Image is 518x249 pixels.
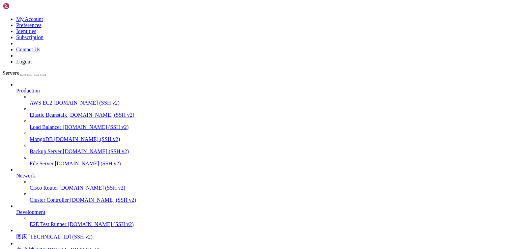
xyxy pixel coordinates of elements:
li: Backup Server [DOMAIN_NAME] (SSH v2) [30,142,515,155]
a: Contact Us [16,47,40,52]
a: Preferences [16,22,41,28]
a: 图床 [TECHNICAL_ID] (SSH v2) [16,233,515,241]
span: Network [16,173,35,178]
li: E2E Test Runner [DOMAIN_NAME] (SSH v2) [30,215,515,227]
span: [DOMAIN_NAME] (SSH v2) [59,185,125,191]
a: Identities [16,28,36,34]
li: File Server [DOMAIN_NAME] (SSH v2) [30,155,515,167]
a: Cluster Controller [DOMAIN_NAME] (SSH v2) [30,197,515,203]
a: Production [16,88,515,94]
li: Load Balancer [DOMAIN_NAME] (SSH v2) [30,118,515,130]
li: MongoDB [DOMAIN_NAME] (SSH v2) [30,130,515,142]
span: Elastic Beanstalk [30,112,67,118]
a: Elastic Beanstalk [DOMAIN_NAME] (SSH v2) [30,112,515,118]
a: Logout [16,59,32,64]
span: Backup Server [30,148,62,154]
span: MongoDB [30,136,53,142]
span: [DOMAIN_NAME] (SSH v2) [54,100,120,106]
a: My Account [16,16,43,22]
li: Elastic Beanstalk [DOMAIN_NAME] (SSH v2) [30,106,515,118]
span: 图床 [16,234,27,240]
span: Cisco Router [30,185,58,191]
span: [DOMAIN_NAME] (SSH v2) [63,124,129,130]
img: Shellngn [3,3,41,9]
span: [TECHNICAL_ID] (SSH v2) [28,234,92,240]
li: Network [16,167,515,203]
span: File Server [30,161,54,166]
span: Production [16,88,40,93]
a: AWS EC2 [DOMAIN_NAME] (SSH v2) [30,100,515,106]
span: Load Balancer [30,124,61,130]
span: [DOMAIN_NAME] (SSH v2) [68,112,135,118]
a: Load Balancer [DOMAIN_NAME] (SSH v2) [30,124,515,130]
span: AWS EC2 [30,100,52,106]
span: [DOMAIN_NAME] (SSH v2) [54,136,120,142]
a: Network [16,173,515,179]
a: Development [16,209,515,215]
a: Cisco Router [DOMAIN_NAME] (SSH v2) [30,185,515,191]
a: E2E Test Runner [DOMAIN_NAME] (SSH v2) [30,221,515,227]
li: Production [16,82,515,167]
li: AWS EC2 [DOMAIN_NAME] (SSH v2) [30,94,515,106]
span: Cluster Controller [30,197,69,203]
a: Backup Server [DOMAIN_NAME] (SSH v2) [30,148,515,155]
li: 图床 [TECHNICAL_ID] (SSH v2) [16,227,515,241]
span: Servers [3,70,19,76]
li: Cluster Controller [DOMAIN_NAME] (SSH v2) [30,191,515,203]
span: Development [16,209,45,215]
span: E2E Test Runner [30,221,66,227]
a: File Server [DOMAIN_NAME] (SSH v2) [30,161,515,167]
span: [DOMAIN_NAME] (SSH v2) [68,221,134,227]
span: [DOMAIN_NAME] (SSH v2) [55,161,121,166]
li: Development [16,203,515,227]
span: [DOMAIN_NAME] (SSH v2) [63,148,129,154]
span: [DOMAIN_NAME] (SSH v2) [70,197,136,203]
a: Servers [3,70,46,76]
li: Cisco Router [DOMAIN_NAME] (SSH v2) [30,179,515,191]
a: MongoDB [DOMAIN_NAME] (SSH v2) [30,136,515,142]
a: Subscription [16,34,44,40]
